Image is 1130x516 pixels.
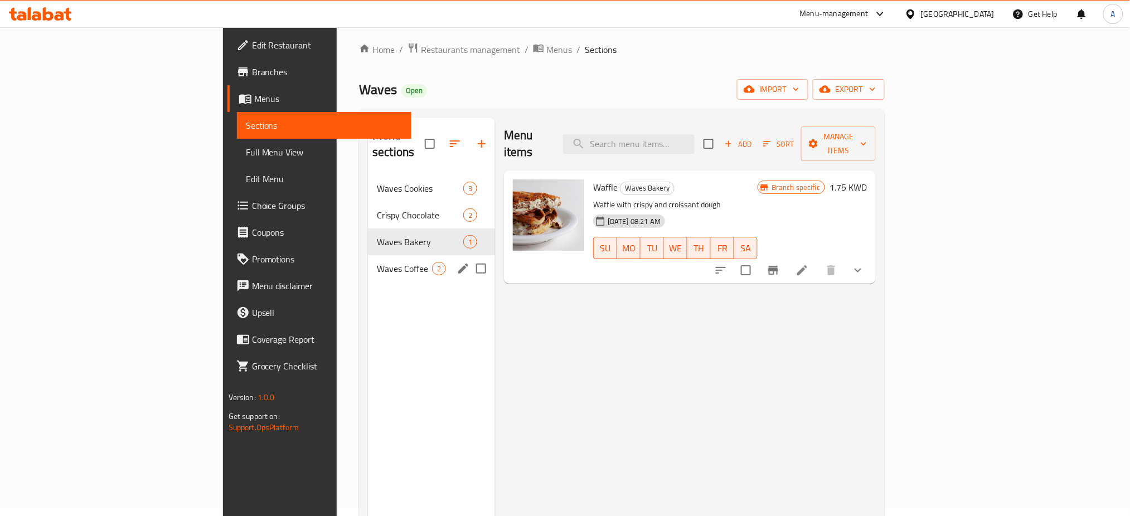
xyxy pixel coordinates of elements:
span: Restaurants management [421,43,520,56]
span: Coupons [252,226,403,239]
span: Sort items [756,135,801,153]
button: show more [845,257,871,284]
div: Menu-management [800,7,869,21]
a: Edit menu item [796,264,809,277]
a: Upsell [227,299,412,326]
span: SU [598,240,613,256]
button: WE [664,237,687,259]
a: Edit Menu [237,165,412,192]
div: Waves Coffee2edit [368,255,495,282]
div: Waves Bakery1 [368,228,495,255]
span: Get support on: [229,409,280,423]
svg: Show Choices [851,264,865,277]
a: Choice Groups [227,192,412,219]
button: Sort [760,135,797,153]
span: Crispy Chocolate [377,208,463,222]
span: TU [645,240,659,256]
button: MO [617,237,641,259]
div: Waves Cookies3 [368,175,495,202]
span: Grocery Checklist [252,359,403,373]
button: Branch-specific-item [760,257,787,284]
div: items [463,235,477,249]
span: Open [401,86,427,95]
span: 2 [464,210,477,221]
div: items [432,262,446,275]
a: Coupons [227,219,412,246]
button: import [737,79,808,100]
span: A [1111,8,1116,20]
span: 1.0.0 [258,390,275,405]
button: SA [734,237,758,259]
a: Sections [237,112,412,139]
a: Support.OpsPlatform [229,420,299,435]
button: TH [687,237,711,259]
img: Waffle [513,179,584,251]
span: TH [692,240,706,256]
span: 2 [433,264,445,274]
a: Promotions [227,246,412,272]
span: Select section [697,132,720,155]
span: Select to update [734,259,758,282]
span: Version: [229,390,256,405]
span: Sections [246,119,403,132]
h6: 1.75 KWD [830,179,867,195]
span: Edit Restaurant [252,38,403,52]
button: delete [818,257,845,284]
button: SU [593,237,617,259]
button: export [813,79,885,100]
span: import [746,82,799,96]
span: Manage items [810,130,867,158]
span: SA [739,240,753,256]
span: MO [622,240,636,256]
span: Menus [546,43,572,56]
span: Waves Cookies [377,182,463,195]
p: Waffle with crispy and croissant dough [593,198,758,212]
span: Edit Menu [246,172,403,186]
a: Menus [227,85,412,112]
span: Upsell [252,306,403,319]
div: Open [401,84,427,98]
span: Menu disclaimer [252,279,403,293]
span: Waves Bakery [620,182,674,194]
a: Branches [227,59,412,85]
span: Sort [763,138,794,150]
span: FR [715,240,730,256]
button: Add [720,135,756,153]
span: export [822,82,876,96]
div: [GEOGRAPHIC_DATA] [921,8,995,20]
button: edit [455,260,472,277]
span: Sort sections [442,130,468,157]
button: Manage items [801,126,876,161]
span: Add [723,138,753,150]
a: Full Menu View [237,139,412,165]
span: Waves Bakery [377,235,463,249]
nav: breadcrumb [359,42,885,57]
span: Sections [585,43,617,56]
a: Restaurants management [408,42,520,57]
span: Waves Coffee [377,262,432,275]
a: Menu disclaimer [227,272,412,299]
span: Waffle [593,179,618,196]
span: Branch specific [767,182,825,193]
h2: Menu items [504,127,550,160]
span: Promotions [252,252,403,266]
a: Edit Restaurant [227,32,412,59]
span: WE [668,240,683,256]
span: 1 [464,237,477,247]
span: Menus [254,92,403,105]
div: items [463,208,477,222]
button: FR [711,237,734,259]
span: Full Menu View [246,145,403,159]
button: Add section [468,130,495,157]
li: / [525,43,528,56]
button: sort-choices [707,257,734,284]
nav: Menu sections [368,171,495,286]
a: Grocery Checklist [227,353,412,379]
a: Coverage Report [227,326,412,353]
div: items [463,182,477,195]
span: Coverage Report [252,333,403,346]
